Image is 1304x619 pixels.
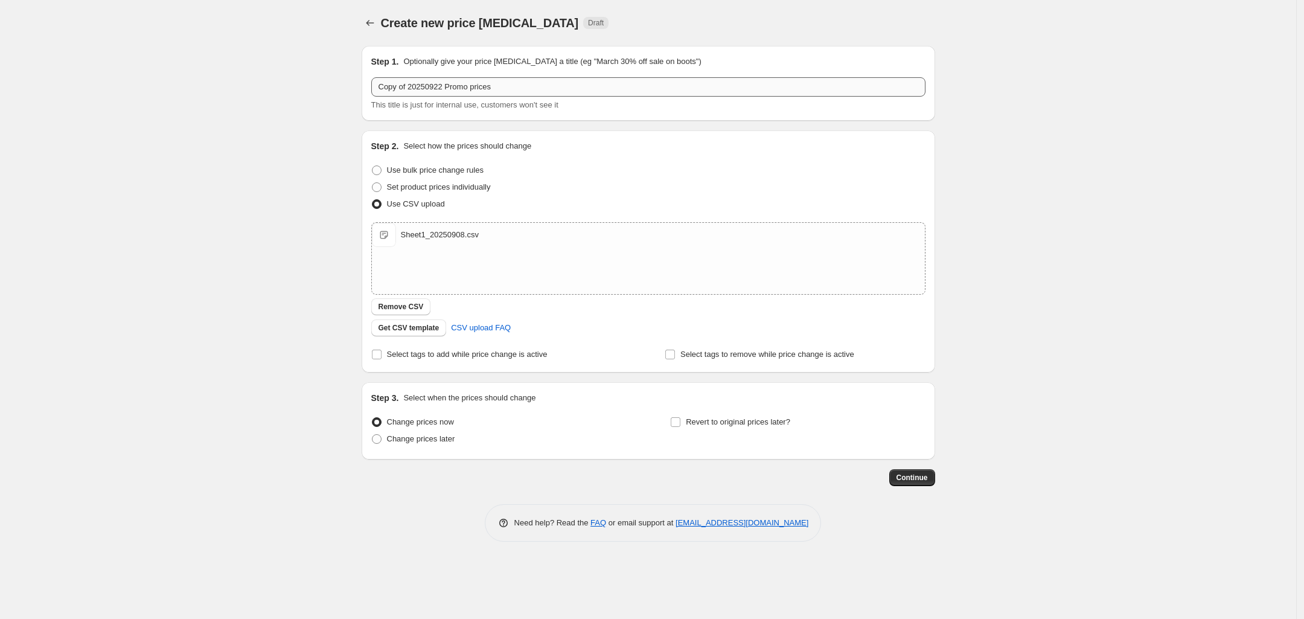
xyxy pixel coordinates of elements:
[686,417,790,426] span: Revert to original prices later?
[371,100,558,109] span: This title is just for internal use, customers won't see it
[588,18,604,28] span: Draft
[379,323,439,333] span: Get CSV template
[379,302,424,312] span: Remove CSV
[444,318,518,338] a: CSV upload FAQ
[371,298,431,315] button: Remove CSV
[606,518,676,527] span: or email support at
[403,140,531,152] p: Select how the prices should change
[371,392,399,404] h2: Step 3.
[676,518,808,527] a: [EMAIL_ADDRESS][DOMAIN_NAME]
[381,16,579,30] span: Create new price [MEDICAL_DATA]
[889,469,935,486] button: Continue
[401,229,479,241] div: Sheet1_20250908.csv
[403,56,701,68] p: Optionally give your price [MEDICAL_DATA] a title (eg "March 30% off sale on boots")
[387,182,491,191] span: Set product prices individually
[897,473,928,483] span: Continue
[387,165,484,175] span: Use bulk price change rules
[387,199,445,208] span: Use CSV upload
[590,518,606,527] a: FAQ
[362,14,379,31] button: Price change jobs
[403,392,535,404] p: Select when the prices should change
[387,417,454,426] span: Change prices now
[371,319,447,336] button: Get CSV template
[680,350,854,359] span: Select tags to remove while price change is active
[514,518,591,527] span: Need help? Read the
[371,140,399,152] h2: Step 2.
[387,434,455,443] span: Change prices later
[451,322,511,334] span: CSV upload FAQ
[371,77,925,97] input: 30% off holiday sale
[371,56,399,68] h2: Step 1.
[387,350,548,359] span: Select tags to add while price change is active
